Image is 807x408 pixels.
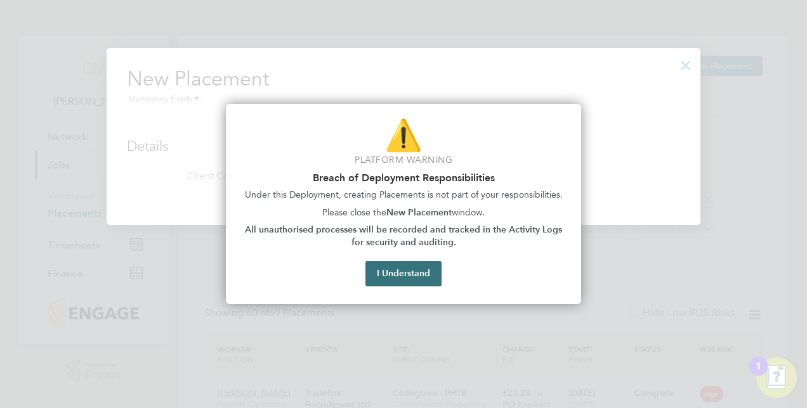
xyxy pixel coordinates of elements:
[241,189,566,201] p: Under this Deployment, creating Placements is not part of your responsibilities.
[452,207,485,218] span: window.
[386,207,452,218] strong: New Placement
[241,172,566,184] h2: Breach of Deployment Responsibilities
[226,104,581,304] div: Breach of Deployment Warning
[245,224,565,248] strong: All unauthorised processes will be recorded and tracked in the Activity Logs for security and aud...
[365,261,442,286] button: I Understand
[322,207,386,218] span: Please close the
[241,154,566,167] p: Platform Warning
[241,114,566,156] p: ⚠️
